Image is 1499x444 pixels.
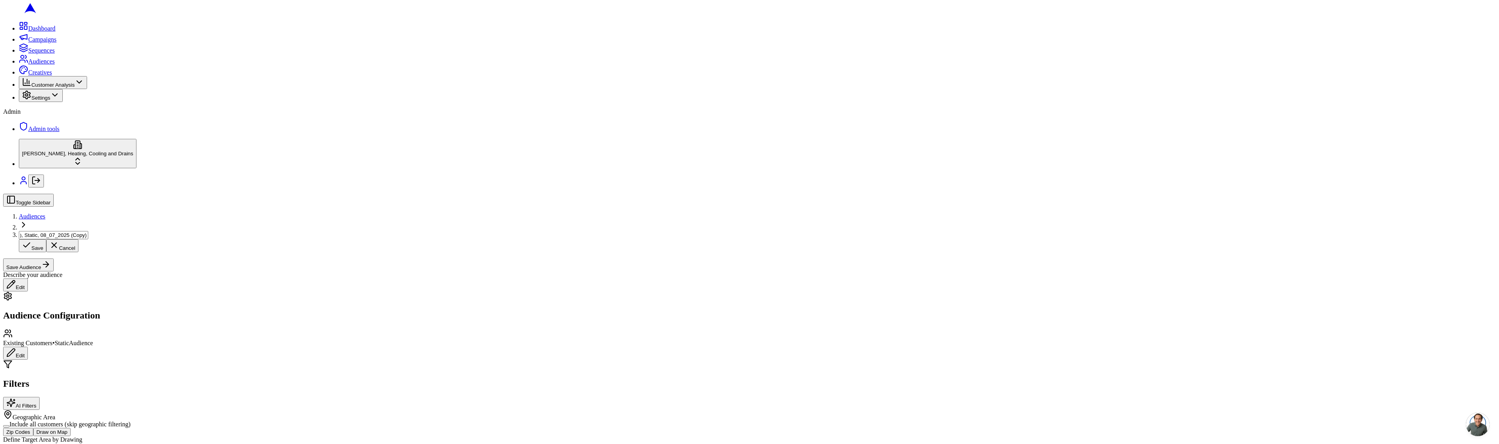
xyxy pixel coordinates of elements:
[1466,413,1490,436] div: Open chat
[28,36,56,43] span: Campaigns
[19,69,52,76] a: Creatives
[33,428,71,436] button: Draw on Map
[3,271,62,278] span: Describe your audience
[19,231,88,239] input: Name your audience
[16,200,51,206] span: Toggle Sidebar
[28,175,44,187] button: Log out
[28,69,52,76] span: Creatives
[3,428,33,436] button: Zip Codes
[19,239,46,252] button: Save
[3,194,54,207] button: Toggle Sidebar
[3,378,1496,389] h2: Filters
[3,108,1496,115] div: Admin
[19,89,63,102] button: Settings
[19,58,55,65] a: Audiences
[3,347,28,360] button: Edit
[19,213,45,220] a: Audiences
[3,258,54,271] button: Save Audience
[3,213,1496,252] nav: breadcrumb
[3,397,40,410] button: AI Filters
[19,47,55,54] a: Sequences
[3,436,82,443] label: Define Target Area by Drawing
[31,82,75,88] span: Customer Analysis
[19,126,60,132] a: Admin tools
[3,410,1496,421] div: Geographic Area
[19,76,87,89] button: Customer Analysis
[16,284,25,290] span: Edit
[19,139,136,168] button: [PERSON_NAME], Heating, Cooling and Drains
[22,151,133,156] span: [PERSON_NAME], Heating, Cooling and Drains
[59,245,75,251] span: Cancel
[3,310,1496,321] h2: Audience Configuration
[28,58,55,65] span: Audiences
[31,245,43,251] span: Save
[28,47,55,54] span: Sequences
[31,95,50,101] span: Settings
[19,36,56,43] a: Campaigns
[3,340,53,346] span: Existing Customers
[9,421,131,428] label: Include all customers (skip geographic filtering)
[28,25,55,32] span: Dashboard
[55,340,93,346] span: Static Audience
[3,278,28,291] button: Edit
[28,126,60,132] span: Admin tools
[16,403,36,409] span: AI Filters
[46,239,78,252] button: Cancel
[19,25,55,32] a: Dashboard
[53,340,55,346] span: •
